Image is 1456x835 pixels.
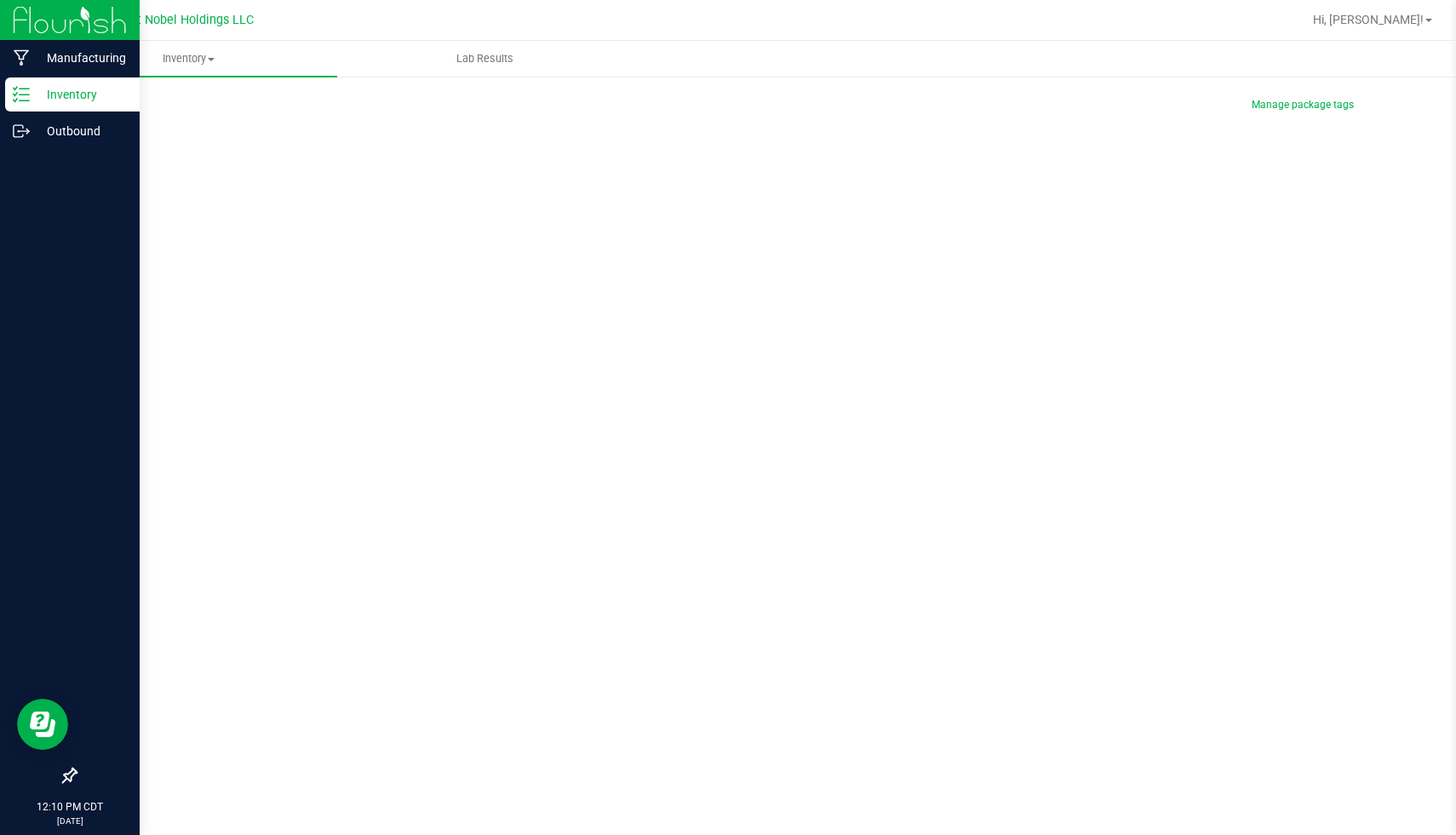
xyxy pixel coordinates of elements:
[30,48,132,68] p: Manufacturing
[30,121,132,141] p: Outbound
[94,13,254,27] span: Midwest Nobel Holdings LLC
[8,815,132,827] p: [DATE]
[13,86,30,103] inline-svg: Inventory
[8,799,132,815] p: 12:10 PM CDT
[1313,13,1424,26] span: Hi, [PERSON_NAME]!
[30,84,132,105] p: Inventory
[433,51,536,66] span: Lab Results
[1252,98,1354,112] button: Manage package tags
[17,699,68,750] iframe: Resource center
[13,123,30,140] inline-svg: Outbound
[13,49,30,66] inline-svg: Manufacturing
[41,51,337,66] span: Inventory
[337,41,633,77] a: Lab Results
[41,41,337,77] a: Inventory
